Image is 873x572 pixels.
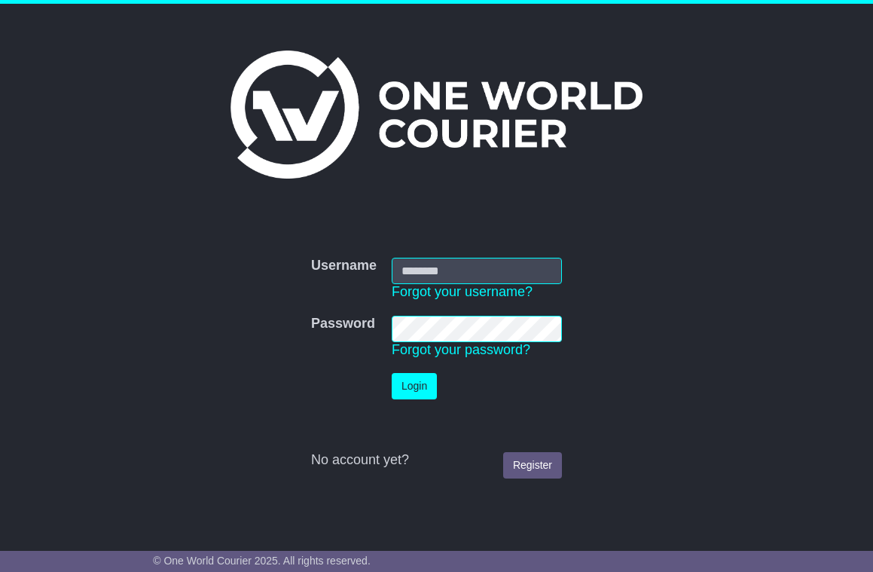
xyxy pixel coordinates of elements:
label: Password [311,316,375,332]
a: Forgot your password? [392,342,530,357]
label: Username [311,258,377,274]
a: Forgot your username? [392,284,533,299]
img: One World [230,50,642,179]
div: No account yet? [311,452,562,469]
button: Login [392,373,437,399]
a: Register [503,452,562,479]
span: © One World Courier 2025. All rights reserved. [153,555,371,567]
